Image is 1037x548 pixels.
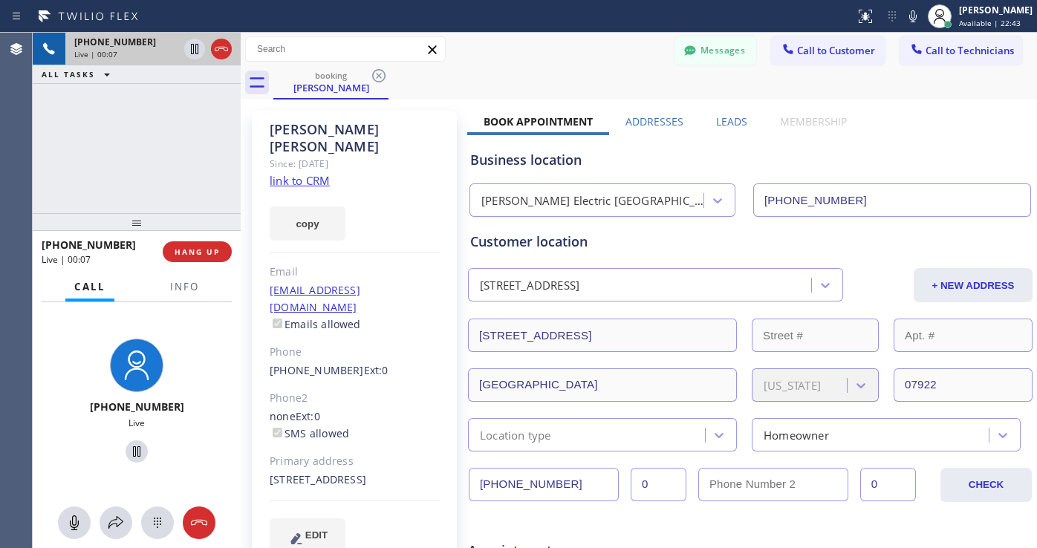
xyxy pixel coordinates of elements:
[58,506,91,539] button: Mute
[270,283,360,314] a: [EMAIL_ADDRESS][DOMAIN_NAME]
[959,18,1021,28] span: Available | 22:43
[469,468,619,501] input: Phone Number
[183,506,215,539] button: Hang up
[161,273,208,301] button: Info
[141,506,174,539] button: Open dialpad
[270,426,349,440] label: SMS allowed
[625,114,683,128] label: Addresses
[270,264,440,281] div: Email
[74,49,117,59] span: Live | 00:07
[42,253,91,266] span: Live | 00:07
[894,368,1033,402] input: ZIP
[914,268,1033,302] button: + NEW ADDRESS
[481,192,705,209] div: [PERSON_NAME] Electric [GEOGRAPHIC_DATA](Atlantic Electric)
[926,44,1014,57] span: Call to Technicians
[484,114,593,128] label: Book Appointment
[74,36,156,48] span: [PHONE_NUMBER]
[270,206,345,241] button: copy
[894,319,1033,352] input: Apt. #
[480,426,551,443] div: Location type
[780,114,847,128] label: Membership
[270,317,361,331] label: Emails allowed
[211,39,232,59] button: Hang up
[698,468,848,501] input: Phone Number 2
[65,273,114,301] button: Call
[270,155,440,172] div: Since: [DATE]
[631,468,686,501] input: Ext.
[175,247,220,257] span: HANG UP
[364,363,389,377] span: Ext: 0
[129,417,145,429] span: Live
[163,241,232,262] button: HANG UP
[903,6,923,27] button: Mute
[940,468,1032,502] button: CHECK
[100,506,132,539] button: Open directory
[270,363,364,377] a: [PHONE_NUMBER]
[270,121,440,155] div: [PERSON_NAME] [PERSON_NAME]
[270,472,440,489] div: [STREET_ADDRESS]
[275,81,387,94] div: [PERSON_NAME]
[305,529,328,541] span: EDIT
[764,426,829,443] div: Homeowner
[270,173,330,188] a: link to CRM
[470,232,1030,252] div: Customer location
[273,319,282,328] input: Emails allowed
[270,344,440,361] div: Phone
[275,66,387,98] div: Michael Kopelman
[74,280,105,293] span: Call
[90,399,184,414] span: [PHONE_NUMBER]
[797,44,875,57] span: Call to Customer
[246,37,445,61] input: Search
[170,280,199,293] span: Info
[270,408,440,443] div: none
[468,368,737,402] input: City
[33,65,125,83] button: ALL TASKS
[959,4,1033,16] div: [PERSON_NAME]
[184,39,205,59] button: Hold Customer
[126,440,148,463] button: Hold Customer
[42,238,136,252] span: [PHONE_NUMBER]
[42,69,95,79] span: ALL TASKS
[674,36,756,65] button: Messages
[752,319,879,352] input: Street #
[480,277,579,294] div: [STREET_ADDRESS]
[900,36,1022,65] button: Call to Technicians
[771,36,885,65] button: Call to Customer
[860,468,916,501] input: Ext. 2
[275,70,387,81] div: booking
[716,114,747,128] label: Leads
[296,409,320,423] span: Ext: 0
[470,150,1030,170] div: Business location
[468,319,737,352] input: Address
[270,390,440,407] div: Phone2
[753,183,1031,217] input: Phone Number
[270,453,440,470] div: Primary address
[273,428,282,437] input: SMS allowed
